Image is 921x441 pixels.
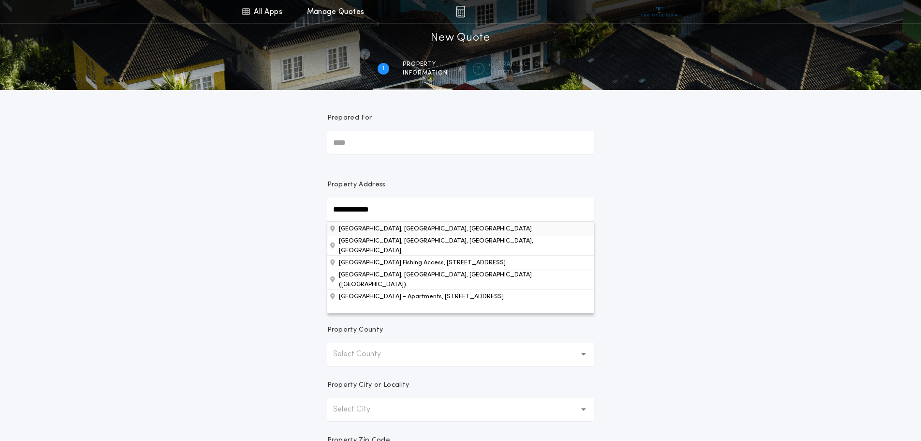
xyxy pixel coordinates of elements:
span: details [498,69,544,77]
p: Property County [327,325,383,335]
p: Property City or Locality [327,380,409,390]
p: Select County [333,349,396,360]
span: Property [403,61,448,68]
img: img [456,6,465,17]
input: Prepared For [327,131,594,154]
img: vs-icon [641,7,677,16]
button: Property Address[GEOGRAPHIC_DATA], [GEOGRAPHIC_DATA], [GEOGRAPHIC_DATA][GEOGRAPHIC_DATA] Fishing ... [327,236,594,255]
h1: New Quote [431,30,490,46]
h2: 2 [477,65,480,73]
p: Property Address [327,180,594,190]
span: Transaction [498,61,544,68]
span: information [403,69,448,77]
button: Property Address[GEOGRAPHIC_DATA], [GEOGRAPHIC_DATA], [GEOGRAPHIC_DATA][GEOGRAPHIC_DATA], [GEOGRA... [327,270,594,289]
button: Property Address[GEOGRAPHIC_DATA], [GEOGRAPHIC_DATA], [GEOGRAPHIC_DATA][GEOGRAPHIC_DATA], [GEOGRA... [327,289,594,304]
button: Select City [327,398,594,421]
p: Select City [333,404,386,415]
h2: 1 [382,65,384,73]
button: Property Address[GEOGRAPHIC_DATA], [GEOGRAPHIC_DATA], [GEOGRAPHIC_DATA], [GEOGRAPHIC_DATA][GEOGRA... [327,221,594,236]
p: Prepared For [327,113,372,123]
button: Select County [327,343,594,366]
button: Property Address[GEOGRAPHIC_DATA], [GEOGRAPHIC_DATA], [GEOGRAPHIC_DATA][GEOGRAPHIC_DATA], [GEOGRA... [327,255,594,270]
